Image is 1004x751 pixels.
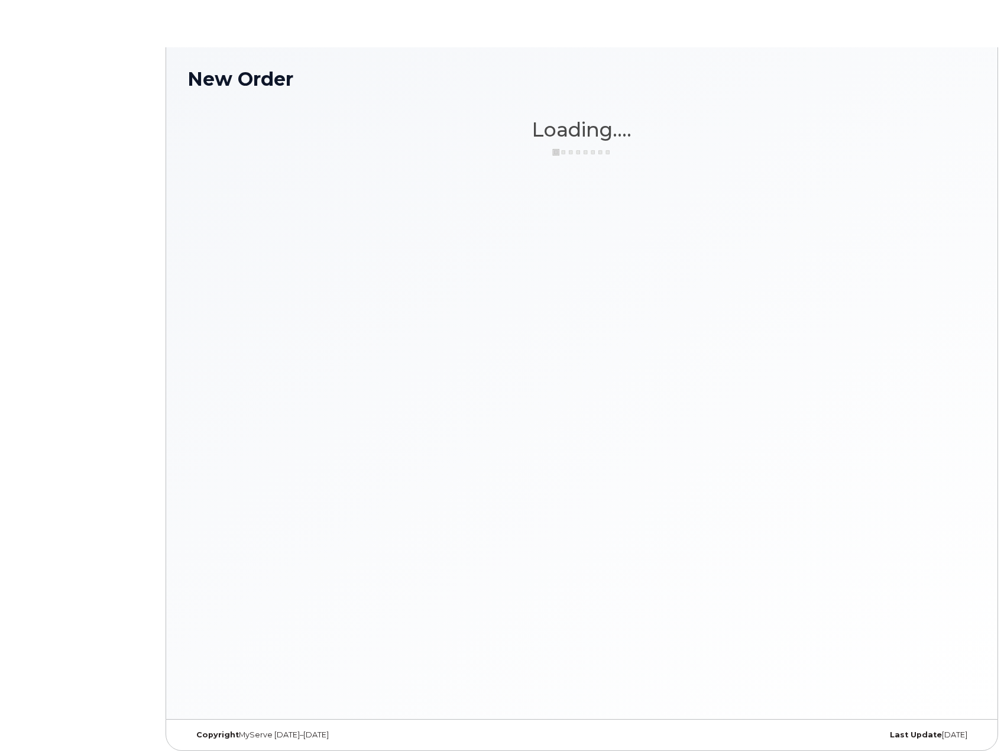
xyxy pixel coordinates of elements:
strong: Copyright [196,730,239,739]
div: [DATE] [713,730,976,740]
img: ajax-loader-3a6953c30dc77f0bf724df975f13086db4f4c1262e45940f03d1251963f1bf2e.gif [552,148,611,157]
h1: New Order [187,69,976,89]
h1: Loading.... [187,119,976,140]
div: MyServe [DATE]–[DATE] [187,730,451,740]
strong: Last Update [890,730,942,739]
